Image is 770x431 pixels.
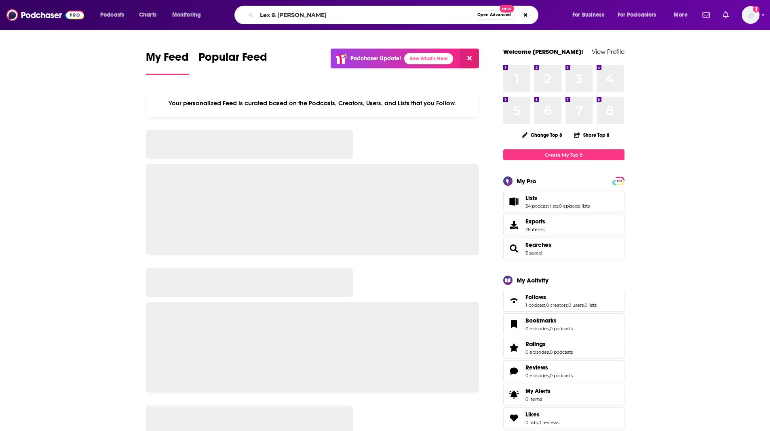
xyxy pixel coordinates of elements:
a: Follows [506,295,522,306]
button: Open AdvancedNew [474,10,515,20]
a: Searches [506,243,522,254]
a: View Profile [592,48,624,55]
button: Show profile menu [742,6,759,24]
span: 28 items [525,227,545,232]
input: Search podcasts, credits, & more... [257,8,474,21]
a: 3 saved [525,250,542,256]
span: Ratings [503,337,624,359]
button: open menu [668,8,698,21]
span: More [674,9,688,21]
a: 0 episode lists [559,203,590,209]
span: My Alerts [506,389,522,400]
button: open menu [167,8,211,21]
a: 1 podcast [525,302,545,308]
button: Share Top 8 [574,127,610,143]
a: Ratings [506,342,522,353]
span: , [549,326,550,331]
button: open menu [95,8,135,21]
span: Exports [525,218,545,225]
span: For Podcasters [618,9,656,21]
span: Reviews [525,364,548,371]
span: Follows [503,290,624,312]
div: Search podcasts, credits, & more... [242,6,546,24]
a: Exports [503,214,624,236]
a: Lists [506,196,522,207]
a: Welcome [PERSON_NAME]! [503,48,583,55]
span: Logged in as AtriaBooks [742,6,759,24]
span: For Business [572,9,604,21]
a: 0 lists [584,302,597,308]
a: 0 lists [525,420,538,425]
div: My Activity [517,276,548,284]
a: Bookmarks [506,318,522,330]
a: Bookmarks [525,317,573,324]
span: Charts [139,9,156,21]
a: 0 podcasts [550,326,573,331]
span: Monitoring [172,9,201,21]
span: Open Advanced [477,13,511,17]
span: Follows [525,293,546,301]
span: Searches [503,238,624,259]
span: Podcasts [100,9,124,21]
span: Bookmarks [503,313,624,335]
span: Lists [503,191,624,212]
a: Reviews [525,364,573,371]
span: My Feed [146,50,189,69]
span: , [538,420,538,425]
span: Likes [503,407,624,429]
span: , [584,302,584,308]
svg: Add a profile image [753,6,759,13]
button: open menu [612,8,668,21]
img: User Profile [742,6,759,24]
span: Ratings [525,340,546,348]
div: Your personalized Feed is curated based on the Podcasts, Creators, Users, and Lists that you Follow. [146,89,479,117]
img: Podchaser - Follow, Share and Rate Podcasts [6,7,84,23]
span: My Alerts [525,387,551,395]
a: Likes [525,411,559,418]
a: See What's New [404,53,453,64]
div: My Pro [517,177,536,185]
span: Bookmarks [525,317,557,324]
span: Exports [506,219,522,231]
p: Podchaser Update! [350,55,401,62]
a: My Feed [146,50,189,75]
span: , [567,302,568,308]
span: New [500,5,514,13]
a: 0 episodes [525,349,549,355]
span: Popular Feed [198,50,267,69]
span: Reviews [503,360,624,382]
a: My Alerts [503,384,624,406]
a: Likes [506,412,522,424]
a: 34 podcast lists [525,203,558,209]
a: Searches [525,241,551,248]
a: Ratings [525,340,573,348]
a: 0 podcasts [550,373,573,378]
a: 0 reviews [538,420,559,425]
span: Likes [525,411,540,418]
a: Show notifications dropdown [699,8,713,22]
span: Lists [525,194,537,202]
button: Change Top 8 [517,130,567,140]
a: 0 podcasts [550,349,573,355]
a: 0 creators [546,302,567,308]
span: , [549,349,550,355]
a: Follows [525,293,597,301]
a: 0 users [568,302,584,308]
a: PRO [614,178,623,184]
a: Popular Feed [198,50,267,75]
a: Charts [134,8,161,21]
a: Reviews [506,365,522,377]
a: 0 episodes [525,326,549,331]
button: open menu [567,8,614,21]
a: Create My Top 8 [503,149,624,160]
a: 0 episodes [525,373,549,378]
span: 0 items [525,396,551,402]
a: Show notifications dropdown [719,8,732,22]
